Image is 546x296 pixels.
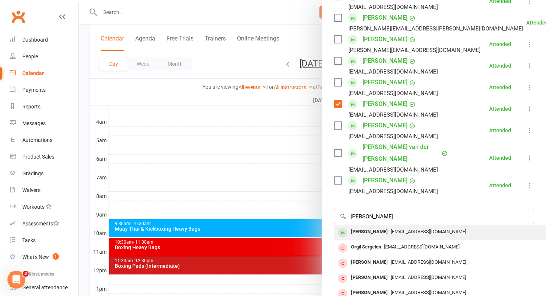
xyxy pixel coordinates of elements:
a: Messages [10,115,78,132]
div: What's New [22,254,49,260]
div: Payments [22,87,46,93]
div: Workouts [22,204,45,210]
a: Calendar [10,65,78,82]
div: Dashboard [22,37,48,43]
div: Attended [489,183,511,188]
div: [EMAIL_ADDRESS][DOMAIN_NAME] [348,131,438,141]
div: member [338,243,347,253]
div: [PERSON_NAME] [348,257,391,268]
div: [EMAIL_ADDRESS][DOMAIN_NAME] [348,186,438,196]
div: [PERSON_NAME][EMAIL_ADDRESS][DOMAIN_NAME] [348,45,481,55]
div: Calendar [22,70,44,76]
div: [EMAIL_ADDRESS][DOMAIN_NAME] [348,110,438,120]
div: member [338,258,347,268]
div: Product Sales [22,154,54,160]
a: [PERSON_NAME] van der [PERSON_NAME] [363,141,440,165]
div: Waivers [22,187,40,193]
div: Attended [489,42,511,47]
div: [EMAIL_ADDRESS][DOMAIN_NAME] [348,88,438,98]
a: Tasks [10,232,78,249]
a: General attendance kiosk mode [10,279,78,296]
div: [PERSON_NAME] [348,272,391,283]
div: People [22,53,38,59]
div: Attended [489,155,511,160]
iframe: Intercom live chat [7,271,25,289]
div: Orgil Sergelen [348,242,384,253]
span: [EMAIL_ADDRESS][DOMAIN_NAME] [391,259,466,265]
a: People [10,48,78,65]
a: Dashboard [10,32,78,48]
a: Waivers [10,182,78,199]
div: Reports [22,104,40,110]
a: [PERSON_NAME] [363,55,407,67]
a: Product Sales [10,149,78,165]
div: [EMAIL_ADDRESS][DOMAIN_NAME] [348,165,438,175]
a: [PERSON_NAME] [363,120,407,131]
div: Automations [22,137,52,143]
div: [PERSON_NAME] [348,227,391,237]
a: Workouts [10,199,78,215]
a: [PERSON_NAME] [363,98,407,110]
div: Messages [22,120,46,126]
div: General attendance [22,284,68,290]
span: 1 [53,253,59,260]
a: [PERSON_NAME] [363,77,407,88]
div: [PERSON_NAME][EMAIL_ADDRESS][PERSON_NAME][DOMAIN_NAME] [348,24,523,33]
span: 3 [23,271,29,277]
a: Assessments [10,215,78,232]
span: [EMAIL_ADDRESS][DOMAIN_NAME] [391,229,466,234]
span: [EMAIL_ADDRESS][DOMAIN_NAME] [391,274,466,280]
div: Attended [489,85,511,90]
a: What's New1 [10,249,78,266]
div: Gradings [22,170,43,176]
a: Reports [10,98,78,115]
div: [EMAIL_ADDRESS][DOMAIN_NAME] [348,67,438,77]
a: [PERSON_NAME] [363,33,407,45]
input: Search to add attendees [334,209,534,224]
div: Attended [489,63,511,68]
div: member [338,274,347,283]
span: [EMAIL_ADDRESS][DOMAIN_NAME] [384,244,459,250]
a: Gradings [10,165,78,182]
a: [PERSON_NAME] [363,12,407,24]
div: Assessments [22,221,59,227]
a: [PERSON_NAME] [363,175,407,186]
div: member [338,228,347,237]
a: Clubworx [9,7,27,26]
div: [EMAIL_ADDRESS][DOMAIN_NAME] [348,2,438,12]
div: Tasks [22,237,36,243]
div: Attended [489,128,511,133]
div: Attended [489,106,511,111]
a: Automations [10,132,78,149]
a: Payments [10,82,78,98]
span: [EMAIL_ADDRESS][DOMAIN_NAME] [391,290,466,295]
